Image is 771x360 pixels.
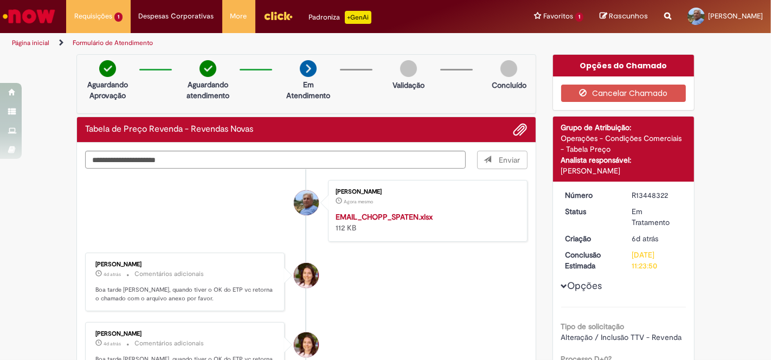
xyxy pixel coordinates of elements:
div: [PERSON_NAME] [95,261,276,268]
img: img-circle-grey.png [500,60,517,77]
p: Validação [393,80,425,91]
a: Página inicial [12,38,49,47]
div: Grupo de Atribuição: [561,122,686,133]
p: Boa tarde [PERSON_NAME], quando tiver o OK do ETP vc retorna o chamado com o arquivo anexo por fa... [95,286,276,303]
div: 112 KB [336,211,516,233]
span: 4d atrás [104,340,121,347]
span: 6d atrás [632,234,658,243]
img: ServiceNow [1,5,57,27]
a: Formulário de Atendimento [73,38,153,47]
div: Opções do Chamado [553,55,695,76]
p: Concluído [492,80,526,91]
p: Aguardando Aprovação [81,79,134,101]
span: Despesas Corporativas [139,11,214,22]
dt: Criação [557,233,624,244]
div: R13448322 [632,190,682,201]
a: Rascunhos [600,11,648,22]
dt: Status [557,206,624,217]
span: 4d atrás [104,271,121,278]
time: 26/08/2025 13:26:07 [632,234,658,243]
div: Operações - Condições Comerciais - Tabela Preço [561,133,686,155]
button: Adicionar anexos [513,123,528,137]
time: 01/09/2025 09:43:18 [344,198,373,205]
small: Comentários adicionais [134,339,204,348]
div: [DATE] 11:23:50 [632,249,682,271]
img: click_logo_yellow_360x200.png [264,8,293,24]
div: Camila Maria Margutti [294,263,319,288]
span: Favoritos [543,11,573,22]
h2: Tabela de Preço Revenda - Revendas Novas Histórico de tíquete [85,125,253,134]
button: Cancelar Chamado [561,85,686,102]
div: Em Tratamento [632,206,682,228]
span: 1 [575,12,583,22]
div: [PERSON_NAME] [336,189,516,195]
textarea: Digite sua mensagem aqui... [85,151,466,169]
p: Aguardando atendimento [182,79,234,101]
img: img-circle-grey.png [400,60,417,77]
b: Tipo de solicitação [561,322,625,331]
img: arrow-next.png [300,60,317,77]
img: check-circle-green.png [200,60,216,77]
span: Alteração / Inclusão TTV - Revenda [561,332,682,342]
div: [PERSON_NAME] [95,331,276,337]
div: Carlos Alberto Antunes de Lima [294,190,319,215]
p: Em Atendimento [282,79,335,101]
span: 1 [114,12,123,22]
p: +GenAi [345,11,371,24]
time: 28/08/2025 14:01:43 [104,271,121,278]
span: Requisições [74,11,112,22]
span: Agora mesmo [344,198,373,205]
time: 28/08/2025 14:01:33 [104,340,121,347]
div: Padroniza [309,11,371,24]
div: Camila Maria Margutti [294,332,319,357]
span: [PERSON_NAME] [708,11,763,21]
div: [PERSON_NAME] [561,165,686,176]
span: Rascunhos [609,11,648,21]
span: More [230,11,247,22]
img: check-circle-green.png [99,60,116,77]
ul: Trilhas de página [8,33,506,53]
dt: Conclusão Estimada [557,249,624,271]
dt: Número [557,190,624,201]
div: Analista responsável: [561,155,686,165]
div: 26/08/2025 13:26:07 [632,233,682,244]
a: EMAIL_CHOPP_SPATEN.xlsx [336,212,433,222]
small: Comentários adicionais [134,269,204,279]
